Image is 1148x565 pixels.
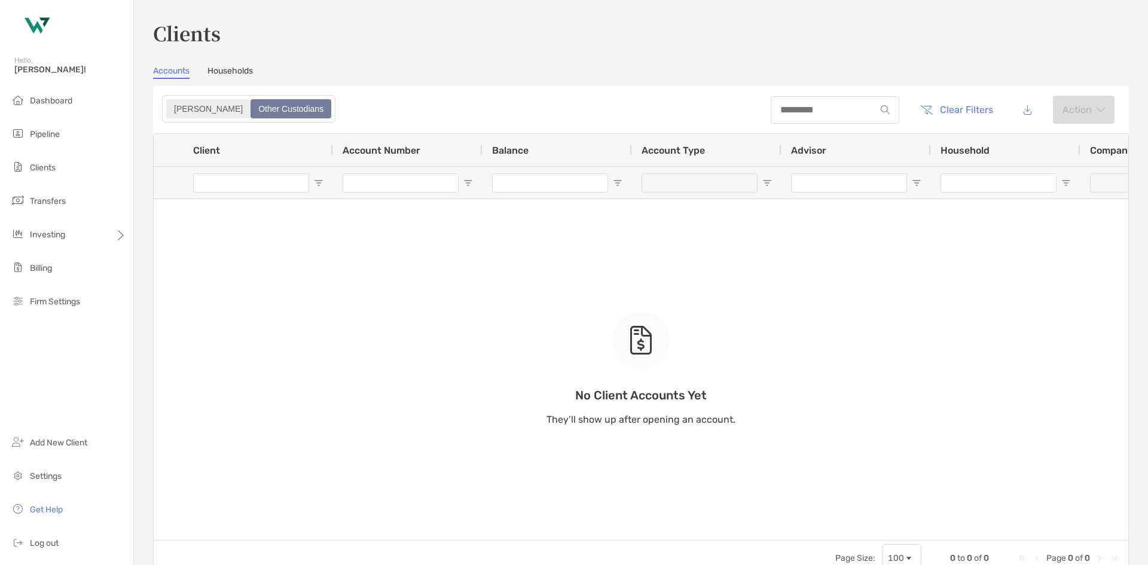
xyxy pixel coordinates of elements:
[30,505,63,515] span: Get Help
[30,196,66,206] span: Transfers
[30,297,80,307] span: Firm Settings
[11,502,25,516] img: get-help icon
[162,95,335,123] div: segmented control
[11,160,25,174] img: clients icon
[1095,554,1104,563] div: Next Page
[11,535,25,549] img: logout icon
[14,65,126,75] span: [PERSON_NAME]!
[14,5,57,48] img: Zoe Logo
[207,66,253,79] a: Households
[1032,554,1042,563] div: Previous Page
[30,163,56,173] span: Clients
[30,538,59,548] span: Log out
[11,435,25,449] img: add_new_client icon
[153,19,1129,47] h3: Clients
[984,553,989,563] span: 0
[1085,553,1090,563] span: 0
[30,230,65,240] span: Investing
[1109,554,1119,563] div: Last Page
[11,294,25,308] img: firm-settings icon
[950,553,955,563] span: 0
[911,97,1002,123] button: Clear Filters
[11,227,25,241] img: investing icon
[546,388,735,403] p: No Client Accounts Yet
[974,553,982,563] span: of
[252,100,330,117] div: Other Custodians
[1068,553,1073,563] span: 0
[1097,107,1105,113] img: arrow
[1075,553,1083,563] span: of
[629,326,653,355] img: empty state icon
[1053,96,1115,124] button: Actionarrow
[30,263,52,273] span: Billing
[881,105,890,114] img: input icon
[11,193,25,207] img: transfers icon
[30,129,60,139] span: Pipeline
[546,412,735,427] p: They’ll show up after opening an account.
[167,100,249,117] div: Zoe
[1046,553,1066,563] span: Page
[153,66,190,79] a: Accounts
[967,553,972,563] span: 0
[11,126,25,141] img: pipeline icon
[1018,554,1027,563] div: First Page
[30,471,62,481] span: Settings
[30,438,87,448] span: Add New Client
[11,93,25,107] img: dashboard icon
[957,553,965,563] span: to
[835,553,875,563] div: Page Size:
[11,468,25,482] img: settings icon
[888,553,904,563] div: 100
[30,96,72,106] span: Dashboard
[11,260,25,274] img: billing icon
